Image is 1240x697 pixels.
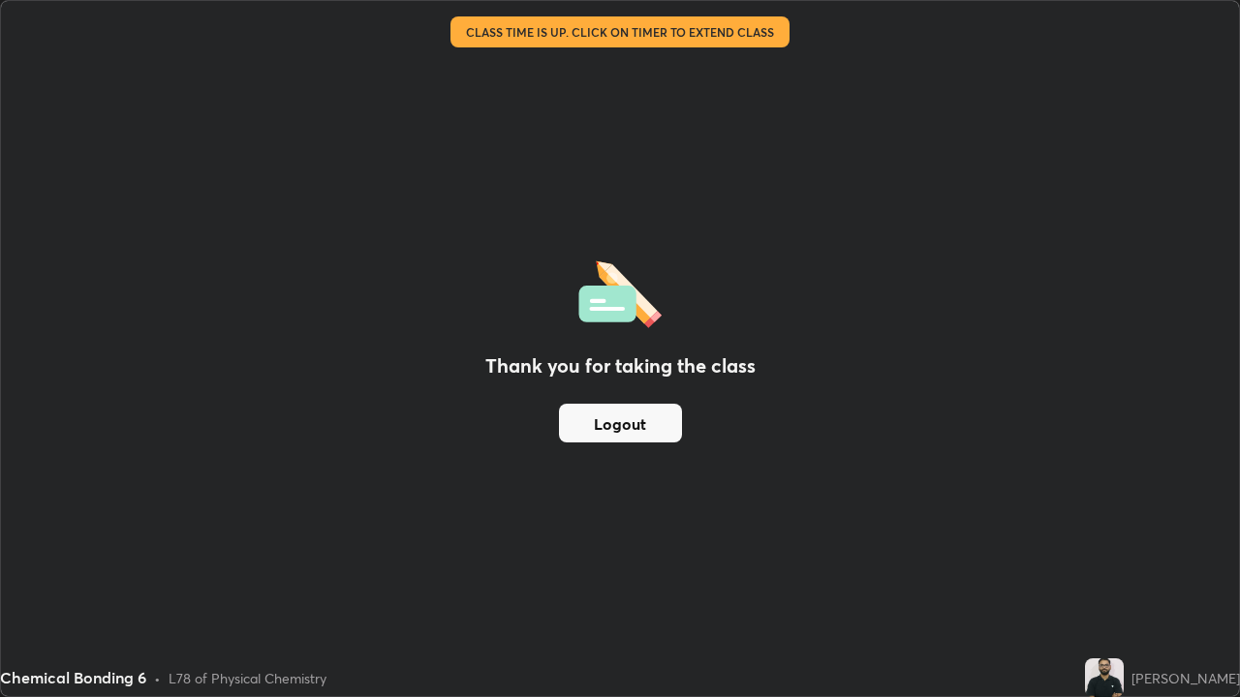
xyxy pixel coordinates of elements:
h2: Thank you for taking the class [485,351,756,380]
img: 5e6e13c1ec7d4a9f98ea3605e43f832c.jpg [1085,658,1124,697]
div: [PERSON_NAME] [1131,668,1240,688]
button: Logout [559,404,682,442]
img: offlineFeedback.1438e8b3.svg [578,255,662,328]
div: • [154,668,161,688]
div: L78 of Physical Chemistry [169,668,326,688]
